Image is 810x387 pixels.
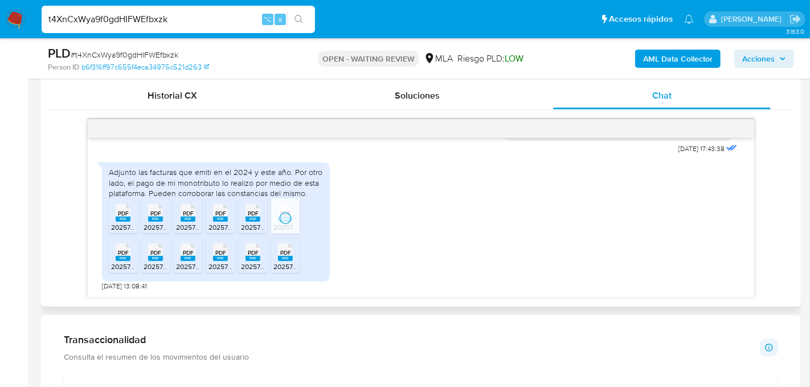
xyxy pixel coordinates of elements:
[609,13,673,25] span: Accesos rápidos
[111,222,339,232] span: 20257479871_011_00001_00000017 [PERSON_NAME] - [DATE] 5278437.pdf
[721,14,786,25] p: gabriela.sanchez@mercadolibre.com
[678,144,725,153] span: [DATE] 17:43:38
[734,50,794,68] button: Acciones
[248,249,259,256] span: PDF
[109,167,323,198] div: Adjunto las facturas que emiti en el 2024 y este año. Por otro lado, el pago de mi monotributo lo...
[71,49,178,60] span: # t4XnCxWya9f0gdHIFWEfbxzk
[280,249,291,256] span: PDF
[42,12,315,27] input: Buscar usuario o caso...
[176,262,385,271] span: 20257479871_011_00001_00000010 [PERSON_NAME] - 4204558.pdf
[287,11,310,27] button: search-icon
[176,222,382,232] span: 20257479871_011_00001_00000009 [PERSON_NAME] - 374826.pdf
[81,62,209,72] a: b6f316ff97c655f4eca34975c521d263
[111,262,316,271] span: 20257479871_011_00001_00000013 [PERSON_NAME] 4990903.pdf
[150,249,161,256] span: PDF
[273,262,482,271] span: 20257479871_011_00001_00000012 [PERSON_NAME] - 4908660.pdf
[48,44,71,62] b: PLD
[279,14,282,25] span: s
[424,52,453,65] div: MLA
[263,14,272,25] span: ⌥
[241,262,446,271] span: 20257479871_011_00001_00000011 [PERSON_NAME] - 5972491.pdf
[318,51,419,67] p: OPEN - WAITING REVIEW
[248,210,259,217] span: PDF
[118,210,129,217] span: PDF
[215,249,226,256] span: PDF
[118,249,129,256] span: PDF
[215,210,226,217] span: PDF
[150,210,161,217] span: PDF
[183,249,194,256] span: PDF
[241,222,474,232] span: 20257479871_011_00001_00000007 [PERSON_NAME] - febrero 2097520.pdf
[457,52,523,65] span: Riesgo PLD:
[48,62,79,72] b: Person ID
[395,89,440,102] span: Soluciones
[183,210,194,217] span: PDF
[786,27,804,36] span: 3.163.0
[789,13,801,25] a: Salir
[148,89,197,102] span: Historial CX
[208,222,400,232] span: 20257479871_011_00001_00000008 ariel -- usman 282082.pdf
[684,14,694,24] a: Notificaciones
[144,222,374,232] span: 20257479871_011_00001_00000006 [PERSON_NAME] - enero 2626029.pdf
[652,89,672,102] span: Chat
[102,282,147,291] span: [DATE] 13:08:41
[505,52,523,65] span: LOW
[144,262,369,271] span: 20257479871_011_00001_00000015 [PERSON_NAME] 2025 - 5483037.pdf
[635,50,721,68] button: AML Data Collector
[643,50,713,68] b: AML Data Collector
[742,50,775,68] span: Acciones
[208,262,413,271] span: 20257479871_011_00001_00000016 [PERSON_NAME] - 482672.pdf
